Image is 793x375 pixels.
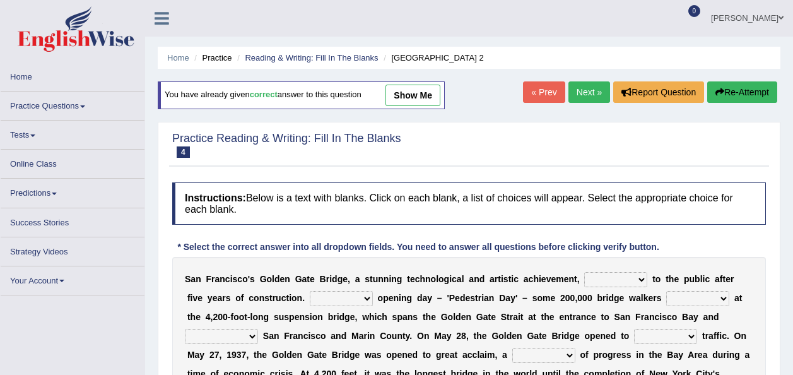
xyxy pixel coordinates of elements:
b: f [230,312,233,322]
a: Home [167,53,189,62]
b: s [250,274,255,284]
b: t [307,274,310,284]
b: t [601,312,604,322]
b: n [258,312,264,322]
b: n [466,312,471,322]
b: c [249,293,254,303]
b: , [355,312,357,322]
b: r [731,274,734,284]
b: t [666,274,669,284]
b: c [237,274,242,284]
b: s [233,274,238,284]
b: h [369,312,375,322]
b: t [286,293,289,303]
b: a [734,293,739,303]
b: t [407,274,410,284]
b: s [392,312,397,322]
b: o [537,293,543,303]
b: n [489,293,495,303]
h2: Practice Reading & Writing: Fill In The Blanks [172,133,401,158]
b: t [423,312,426,322]
b: o [233,312,239,322]
b: u [276,293,281,303]
b: s [365,274,370,284]
div: You have already given answer to this question [158,81,445,109]
b: c [377,312,382,322]
b: a [636,293,641,303]
b: e [295,312,300,322]
b: n [401,293,407,303]
b: ' [248,274,250,284]
b: e [491,312,496,322]
b: s [532,293,537,303]
b: 0 [587,293,592,303]
a: Next » [568,81,610,103]
b: r [495,274,498,284]
b: t [574,274,577,284]
b: r [333,312,336,322]
b: e [455,293,460,303]
b: d [460,293,466,303]
b: l [272,274,274,284]
b: , [348,274,350,284]
a: Tests [1,121,144,145]
b: c [529,274,534,284]
b: t [723,274,726,284]
b: r [326,274,329,284]
b: a [513,312,518,322]
b: a [457,274,462,284]
b: s [264,293,269,303]
b: w [362,312,369,322]
b: w [629,293,636,303]
h4: Below is a text with blanks. Click on each blank, a list of choices will appear. Select the appro... [172,182,766,225]
b: n [317,312,323,322]
b: e [551,274,556,284]
b: B [320,274,326,284]
b: a [715,274,720,284]
b: d [339,312,345,322]
b: i [399,293,401,303]
b: i [606,293,608,303]
b: S [614,312,620,322]
b: n [568,274,574,284]
a: Home [1,62,144,87]
b: k [643,293,649,303]
b: o [655,274,661,284]
b: e [343,274,348,284]
b: 0 [218,312,223,322]
b: f [187,293,191,303]
b: t [498,274,501,284]
b: f [720,274,723,284]
b: o [254,293,259,303]
b: i [308,331,310,341]
b: i [511,274,514,284]
b: n [298,331,303,341]
b: s [662,312,667,322]
b: a [469,274,474,284]
b: G [295,274,302,284]
b: G [441,312,448,322]
b: h [533,274,539,284]
b: a [528,312,533,322]
b: o [267,274,273,284]
b: n [408,312,413,322]
b: c [415,274,420,284]
b: F [635,312,641,322]
b: s [284,312,289,322]
b: S [263,331,269,341]
b: i [337,312,339,322]
b: s [503,274,508,284]
b: n [299,312,305,322]
b: n [378,274,384,284]
b: e [350,312,355,322]
b: correct [250,90,278,100]
b: c [514,274,519,284]
b: r [602,293,606,303]
b: e [310,274,315,284]
b: n [394,293,399,303]
b: n [259,293,265,303]
b: 0 [582,293,587,303]
span: 4 [177,146,190,158]
b: a [490,274,495,284]
b: o [239,312,245,322]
